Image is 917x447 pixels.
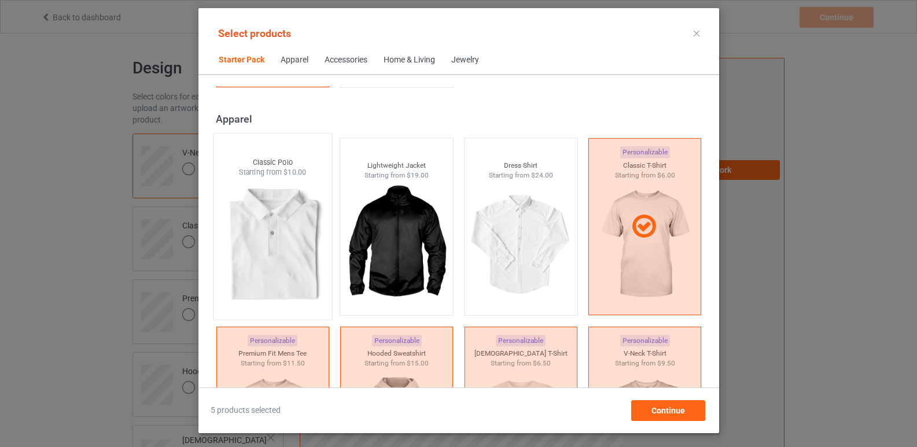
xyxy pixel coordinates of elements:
span: Select products [218,27,291,39]
span: 5 products selected [211,405,281,416]
img: regular.jpg [218,178,327,313]
div: Starting from [464,171,577,180]
img: regular.jpg [345,180,448,309]
span: $19.00 [407,171,429,179]
div: Lightweight Jacket [340,161,453,171]
span: Starter Pack [211,46,272,74]
div: Classic Polo [213,157,332,167]
img: regular.jpg [469,180,572,309]
div: Apparel [215,112,706,125]
div: Home & Living [384,54,435,66]
div: Accessories [325,54,367,66]
span: Continue [651,406,684,415]
div: Apparel [281,54,308,66]
div: Starting from [213,168,332,178]
div: Dress Shirt [464,161,577,171]
div: Jewelry [451,54,479,66]
span: $10.00 [283,168,306,177]
div: Continue [631,400,705,421]
span: $24.00 [531,171,553,179]
div: Starting from [340,171,453,180]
